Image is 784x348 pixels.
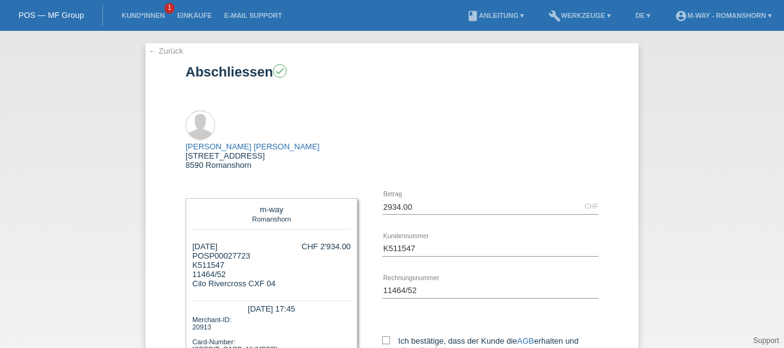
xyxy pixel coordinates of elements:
div: m-way [195,205,348,214]
a: Support [753,336,779,345]
span: K511547 [192,260,224,270]
i: book [467,10,479,22]
a: E-Mail Support [218,12,288,19]
div: [STREET_ADDRESS] 8590 Romanshorn [186,142,319,170]
a: ← Zurück [149,46,183,56]
a: account_circlem-way - Romanshorn ▾ [669,12,778,19]
a: buildWerkzeuge ▾ [542,12,617,19]
i: check [274,65,285,77]
h1: Abschliessen [186,64,598,80]
i: build [549,10,561,22]
div: [DATE] POSP00027723 Cilo Rivercross CXF 04 [192,242,276,288]
span: 11464/52 [192,270,226,279]
div: [DATE] 17:45 [192,300,351,315]
div: CHF [584,202,598,210]
a: DE ▾ [629,12,656,19]
div: CHF 2'934.00 [301,242,351,251]
a: bookAnleitung ▾ [460,12,530,19]
a: AGB [517,336,534,346]
a: [PERSON_NAME] [PERSON_NAME] [186,142,319,151]
a: Kund*innen [115,12,171,19]
i: account_circle [675,10,687,22]
span: 1 [165,3,174,14]
a: POS — MF Group [18,10,84,20]
div: Romanshorn [195,214,348,223]
a: Einkäufe [171,12,218,19]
